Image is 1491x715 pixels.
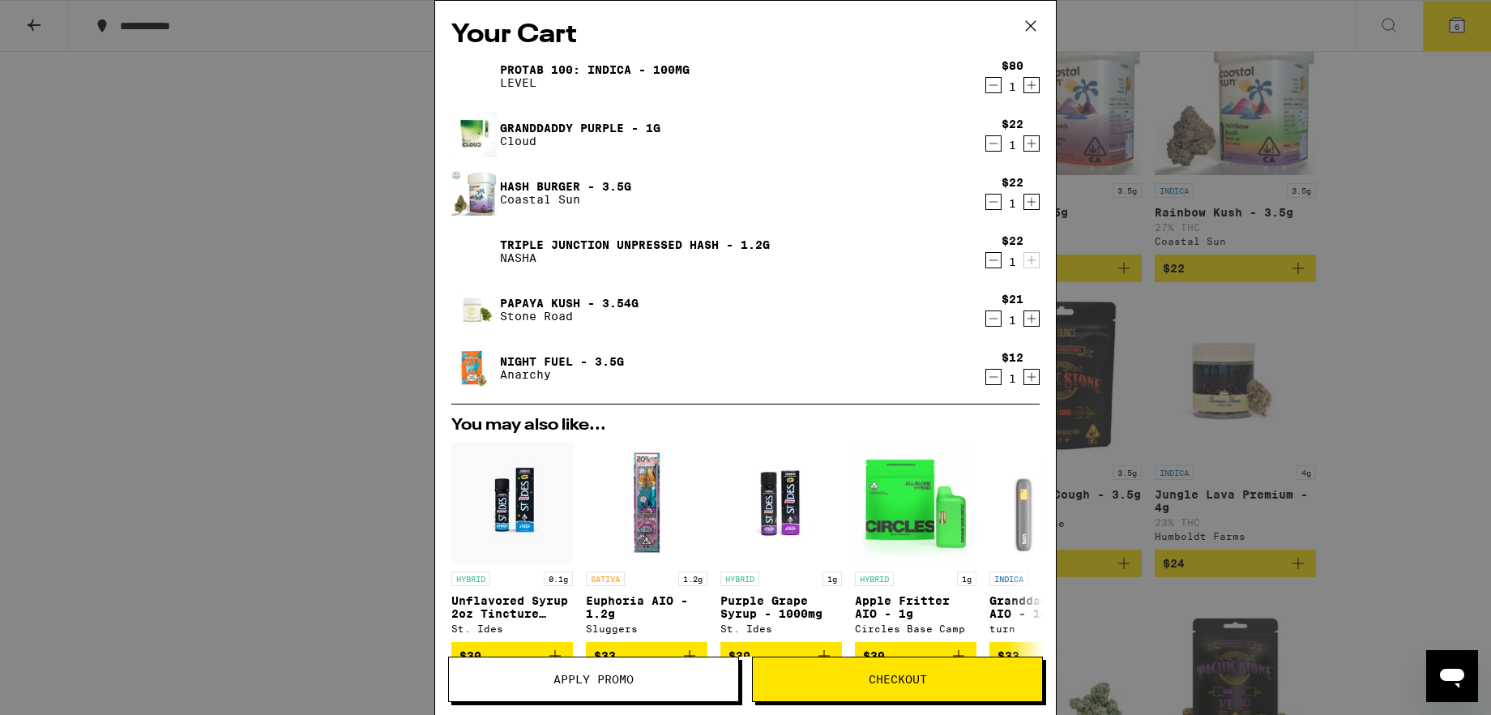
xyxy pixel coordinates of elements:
a: Triple Junction Unpressed Hash - 1.2g [500,238,770,251]
div: $21 [1002,293,1023,306]
p: Apple Fritter AIO - 1g [855,594,976,620]
p: INDICA [989,572,1028,586]
a: Open page for Unflavored Syrup 2oz Tincture 1000mg from St. Ides [451,442,573,642]
p: Cloud [500,135,660,148]
img: Sluggers - Euphoria AIO - 1.2g [586,442,707,563]
img: Protab 100: Indica - 100mg [451,54,497,99]
div: $22 [1002,176,1023,189]
div: $12 [1002,351,1023,364]
span: $30 [459,649,481,662]
button: Checkout [752,657,1043,702]
img: Granddaddy Purple - 1g [451,112,497,157]
button: Add to bag [586,642,707,670]
button: Apply Promo [448,657,739,702]
p: Anarchy [500,368,624,381]
button: Decrement [985,194,1002,210]
div: 1 [1002,197,1023,210]
a: Open page for Purple Grape Syrup - 1000mg from St. Ides [720,442,842,642]
a: Papaya Kush - 3.54g [500,297,639,310]
span: Apply Promo [553,674,634,685]
button: Increment [1023,369,1040,385]
span: Checkout [869,674,927,685]
a: Open page for Apple Fritter AIO - 1g from Circles Base Camp [855,442,976,642]
div: $22 [1002,118,1023,131]
p: Unflavored Syrup 2oz Tincture 1000mg [451,594,573,620]
p: LEVEL [500,76,690,89]
button: Decrement [985,310,1002,327]
a: Granddaddy Purple - 1g [500,122,660,135]
a: Open page for Euphoria AIO - 1.2g from Sluggers [586,442,707,642]
span: $30 [728,649,750,662]
img: Hash Burger - 3.5g [451,170,497,216]
p: SATIVA [586,572,625,586]
button: Increment [1023,77,1040,93]
button: Increment [1023,310,1040,327]
p: HYBRID [720,572,759,586]
img: turn - Granddaddy Purp AIO - 1g [989,442,1111,563]
p: Coastal Sun [500,193,631,206]
button: Add to bag [855,642,976,670]
p: 1g [957,572,976,586]
button: Add to bag [451,642,573,670]
a: Open page for Granddaddy Purp AIO - 1g from turn [989,442,1111,642]
div: St. Ides [451,623,573,634]
button: Decrement [985,77,1002,93]
img: St. Ides - Unflavored Syrup 2oz Tincture 1000mg [451,442,573,563]
div: $22 [1002,234,1023,247]
div: 1 [1002,139,1023,152]
div: 1 [1002,314,1023,327]
div: St. Ides [720,623,842,634]
a: Hash Burger - 3.5g [500,180,631,193]
p: NASHA [500,251,770,264]
button: Decrement [985,135,1002,152]
img: Night Fuel - 3.5g [451,345,497,391]
button: Decrement [985,369,1002,385]
p: HYBRID [855,572,894,586]
span: $30 [863,649,885,662]
p: HYBRID [451,572,490,586]
button: Decrement [985,252,1002,268]
img: St. Ides - Purple Grape Syrup - 1000mg [720,442,842,563]
p: Granddaddy Purp AIO - 1g [989,594,1111,620]
button: Add to bag [720,642,842,670]
img: Triple Junction Unpressed Hash - 1.2g [451,229,497,274]
p: Stone Road [500,310,639,323]
span: $33 [594,649,616,662]
button: Increment [1023,135,1040,152]
iframe: Button to launch messaging window [1426,650,1478,702]
div: $80 [1002,59,1023,72]
a: Night Fuel - 3.5g [500,355,624,368]
button: Increment [1023,252,1040,268]
div: Circles Base Camp [855,623,976,634]
span: $33 [998,649,1019,662]
p: 1g [822,572,842,586]
h2: You may also like... [451,417,1040,434]
p: 1.2g [678,572,707,586]
p: Purple Grape Syrup - 1000mg [720,594,842,620]
div: Sluggers [586,623,707,634]
h2: Your Cart [451,17,1040,54]
img: Circles Base Camp - Apple Fritter AIO - 1g [855,442,976,563]
div: 1 [1002,80,1023,93]
a: Protab 100: Indica - 100mg [500,63,690,76]
p: Euphoria AIO - 1.2g [586,594,707,620]
div: turn [989,623,1111,634]
div: 1 [1002,372,1023,385]
div: 1 [1002,255,1023,268]
button: Add to bag [989,642,1111,670]
p: 0.1g [544,572,573,586]
button: Increment [1023,194,1040,210]
img: Papaya Kush - 3.54g [451,287,497,332]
